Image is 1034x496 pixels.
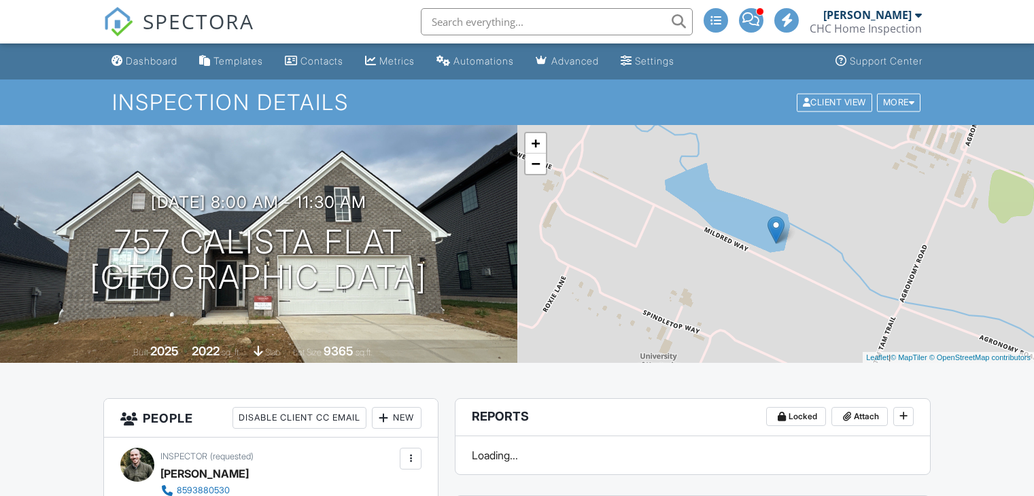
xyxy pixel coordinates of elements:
div: Templates [213,55,263,67]
div: [PERSON_NAME] [160,463,249,484]
span: SPECTORA [143,7,254,35]
h1: 757 CALISTA FLAT [GEOGRAPHIC_DATA] [90,224,427,296]
div: Metrics [379,55,415,67]
span: Lot Size [293,347,322,357]
span: slab [265,347,280,357]
a: Advanced [530,49,604,74]
a: Metrics [360,49,420,74]
a: Zoom in [525,133,546,154]
input: Search everything... [421,8,693,35]
span: sq.ft. [356,347,373,357]
a: Support Center [830,49,928,74]
div: 2025 [150,344,179,358]
span: sq. ft. [222,347,241,357]
div: Automations [453,55,514,67]
a: Settings [615,49,680,74]
span: Inspector [160,451,207,461]
a: Dashboard [106,49,183,74]
a: © OpenStreetMap contributors [929,353,1031,361]
span: (requested) [210,451,254,461]
a: Client View [795,96,876,107]
div: | [863,352,1034,364]
h3: [DATE] 8:00 am - 11:30 am [151,193,366,211]
a: Zoom out [525,154,546,174]
div: Advanced [551,55,599,67]
h1: Inspection Details [112,90,922,114]
div: New [372,407,421,429]
h3: People [104,399,438,438]
a: Templates [194,49,269,74]
div: Settings [635,55,674,67]
div: 8593880530 [177,485,230,496]
div: Client View [797,93,872,111]
span: Built [133,347,148,357]
div: 2022 [192,344,220,358]
a: Contacts [279,49,349,74]
a: © MapTiler [891,353,927,361]
div: [PERSON_NAME] [823,8,912,22]
div: 9365 [324,344,354,358]
a: Automations (Advanced) [431,49,519,74]
div: Support Center [850,55,923,67]
div: More [877,93,921,111]
a: SPECTORA [103,18,254,47]
img: The Best Home Inspection Software - Spectora [103,7,133,37]
div: Disable Client CC Email [232,407,366,429]
div: Contacts [300,55,343,67]
div: CHC Home Inspection [810,22,922,35]
div: Dashboard [126,55,177,67]
a: Leaflet [866,353,889,361]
